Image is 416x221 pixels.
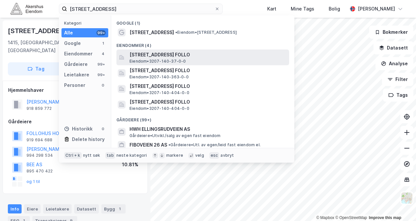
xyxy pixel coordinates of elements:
[64,152,82,159] div: Ctrl + k
[369,215,401,220] a: Improve this map
[8,26,72,36] div: [STREET_ADDRESS]
[130,133,221,138] span: Gårdeiere • Utvikl./salg av egen fast eiendom
[130,74,189,80] span: Eiendom • 3207-140-363-0-0
[175,30,177,35] span: •
[64,81,85,89] div: Personer
[130,90,189,95] span: Eiendom • 3207-140-404-0-0
[116,206,123,212] div: 1
[26,106,52,111] div: 918 859 772
[64,125,93,133] div: Historikk
[96,30,106,35] div: 99+
[64,21,108,26] div: Kategori
[130,125,286,133] span: HWH ELLINGSRUDVEIEN AS
[83,153,100,158] div: nytt søk
[26,153,53,158] div: 994 298 534
[10,3,43,14] img: akershus-eiendom-logo.9091f326c980b4bce74ccdd9f866810c.svg
[130,82,286,90] span: [STREET_ADDRESS] FOLLO
[96,72,106,77] div: 99+
[267,5,276,13] div: Kart
[43,204,72,213] div: Leietakere
[64,71,89,79] div: Leietakere
[8,204,22,213] div: Info
[130,51,286,59] span: [STREET_ADDRESS] FOLLO
[166,153,183,158] div: markere
[116,153,147,158] div: neste kategori
[111,112,294,124] div: Gårdeiere (99+)
[111,38,294,50] div: Eiendommer (4)
[24,204,41,213] div: Eiere
[100,41,106,46] div: 1
[130,67,286,74] span: [STREET_ADDRESS] FOLLO
[383,190,416,221] div: Kontrollprogram for chat
[96,62,106,67] div: 99+
[335,215,367,220] a: OpenStreetMap
[122,161,138,169] div: 10.81%
[130,29,174,36] span: [STREET_ADDRESS]
[100,51,106,56] div: 4
[209,152,219,159] div: esc
[100,83,106,88] div: 0
[64,29,73,37] div: Alle
[26,169,53,174] div: 895 470 422
[168,142,261,148] span: Gårdeiere • Utl. av egen/leid fast eiendom el.
[130,141,167,149] span: FIBOVEIEN 26 AS
[64,50,93,58] div: Eiendommer
[130,98,286,106] span: [STREET_ADDRESS] FOLLO
[72,135,105,143] div: Delete history
[195,153,204,158] div: velg
[168,142,170,147] span: •
[111,15,294,27] div: Google (1)
[64,60,88,68] div: Gårdeiere
[8,86,142,94] div: Hjemmelshaver
[8,39,101,54] div: 1415, [GEOGRAPHIC_DATA], [GEOGRAPHIC_DATA]
[100,126,106,131] div: 0
[64,39,81,47] div: Google
[329,5,340,13] div: Bolig
[8,62,64,75] button: Tag
[358,5,395,13] div: [PERSON_NAME]
[130,59,186,64] span: Eiendom • 3207-140-37-0-0
[67,4,215,14] input: Søk på adresse, matrikkel, gårdeiere, leietakere eller personer
[74,204,99,213] div: Datasett
[382,73,413,86] button: Filter
[130,106,189,111] span: Eiendom • 3207-140-404-0-0
[220,153,234,158] div: avbryt
[26,137,52,143] div: 919 694 688
[316,215,334,220] a: Mapbox
[383,89,413,102] button: Tags
[175,30,237,35] span: Eiendom • [STREET_ADDRESS]
[369,26,413,39] button: Bokmerker
[105,152,115,159] div: tab
[291,5,314,13] div: Mine Tags
[383,190,416,221] iframe: Chat Widget
[373,41,413,54] button: Datasett
[101,204,126,213] div: Bygg
[375,57,413,70] button: Analyse
[8,118,142,126] div: Gårdeiere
